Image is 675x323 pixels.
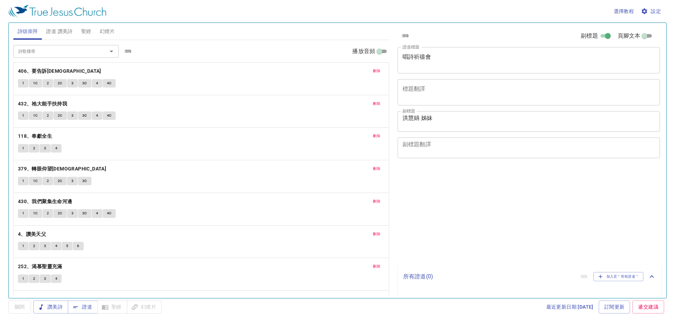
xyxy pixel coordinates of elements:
[55,243,57,249] span: 4
[82,178,87,184] span: 3C
[51,242,62,250] button: 4
[599,301,630,314] a: 訂閱更新
[66,243,68,249] span: 5
[546,303,593,311] span: 最近更新日期 [DATE]
[58,112,63,119] span: 2C
[33,145,35,151] span: 2
[18,177,28,185] button: 1
[373,133,380,139] span: 刪除
[51,144,62,153] button: 4
[29,111,42,120] button: 1C
[18,164,108,173] button: 379、轉眼仰望[DEMOGRAPHIC_DATA]
[593,272,644,281] button: 加入至＂所有證道＂
[18,111,28,120] button: 1
[18,295,63,304] button: 241、我生命的君王
[33,243,35,249] span: 2
[43,79,53,88] button: 2
[18,132,52,141] b: 118、奉獻全生
[40,242,50,250] button: 3
[92,111,102,120] button: 4
[369,67,385,75] button: 刪除
[29,274,39,283] button: 2
[369,164,385,173] button: 刪除
[33,112,38,119] span: 1C
[82,112,87,119] span: 3C
[403,53,655,67] textarea: 唱詩祈禱會
[18,230,46,239] b: 4、讚美天父
[618,32,641,40] span: 頁腳文本
[68,301,98,314] button: 證道
[373,263,380,270] span: 刪除
[369,132,385,140] button: 刪除
[614,7,634,16] span: 選擇教程
[403,115,655,128] textarea: 洪慧娟 姊妹
[47,210,49,217] span: 2
[373,166,380,172] span: 刪除
[22,112,24,119] span: 1
[43,209,53,218] button: 2
[369,295,385,303] button: 刪除
[62,242,72,250] button: 5
[22,178,24,184] span: 1
[18,242,28,250] button: 1
[18,209,28,218] button: 1
[96,112,98,119] span: 4
[22,80,24,86] span: 1
[73,242,83,250] button: 6
[78,209,91,218] button: 3C
[352,47,375,56] span: 播放音頻
[395,166,608,263] iframe: from-child
[369,262,385,271] button: 刪除
[81,27,91,36] span: 聖經
[67,177,78,185] button: 3
[71,210,73,217] span: 3
[33,210,38,217] span: 1C
[29,144,39,153] button: 2
[611,5,637,18] button: 選擇教程
[29,177,42,185] button: 1C
[71,178,73,184] span: 3
[103,111,116,120] button: 4C
[58,80,63,86] span: 2C
[82,80,87,86] span: 3C
[107,210,112,217] span: 4C
[632,301,664,314] a: 遞交建議
[22,243,24,249] span: 1
[44,276,46,282] span: 3
[604,303,625,311] span: 訂閱更新
[55,276,57,282] span: 4
[33,178,38,184] span: 1C
[29,79,42,88] button: 1C
[373,68,380,74] span: 刪除
[58,210,63,217] span: 2C
[369,197,385,206] button: 刪除
[373,231,380,237] span: 刪除
[22,276,24,282] span: 1
[403,295,443,301] i: 尚未存任何内容
[33,276,35,282] span: 2
[29,242,39,250] button: 2
[18,197,73,206] button: 430、我們聚集生命河邊
[18,132,53,141] button: 118、奉獻全生
[18,99,69,108] button: 432、祂大能手扶持我
[369,99,385,108] button: 刪除
[581,32,598,40] span: 副標題
[18,27,38,36] span: 詩頌崇拜
[46,27,72,36] span: 證道 讚美詩
[55,145,57,151] span: 4
[120,47,136,56] button: 清除
[403,272,575,281] p: 所有證道 ( 0 )
[92,79,102,88] button: 4
[47,178,49,184] span: 2
[78,79,91,88] button: 3C
[96,80,98,86] span: 4
[22,145,24,151] span: 1
[53,209,67,218] button: 2C
[18,230,47,239] button: 4、讚美天父
[107,112,112,119] span: 4C
[18,67,102,76] button: 406、要告訴[DEMOGRAPHIC_DATA]
[18,67,101,76] b: 406、要告訴[DEMOGRAPHIC_DATA]
[598,273,639,280] span: 加入至＂所有證道＂
[18,295,62,304] b: 241、我生命的君王
[33,80,38,86] span: 1C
